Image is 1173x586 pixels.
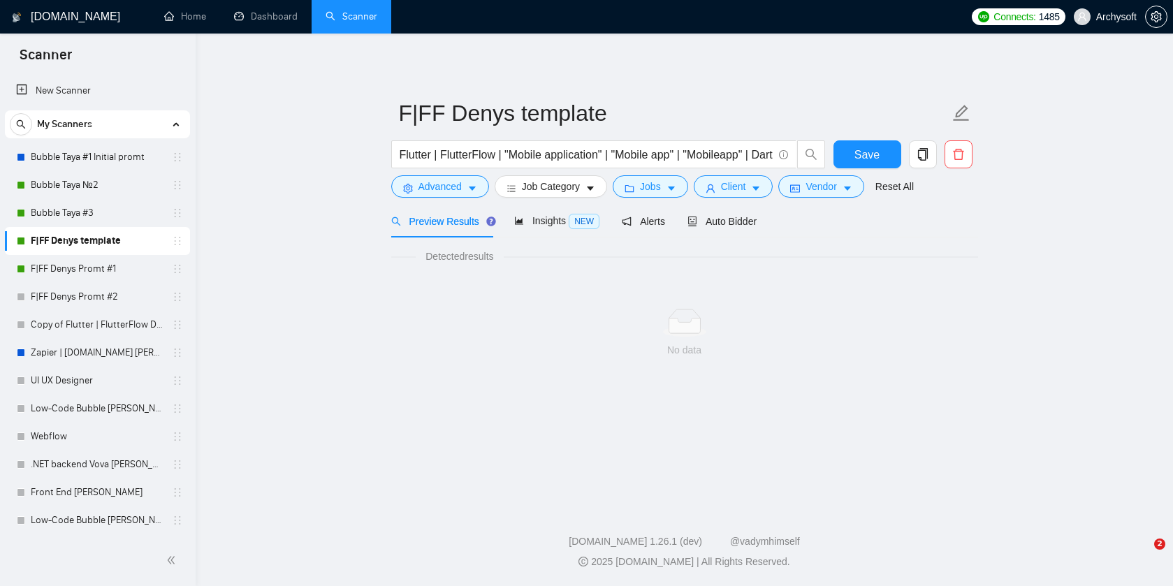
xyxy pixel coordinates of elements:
[172,431,183,442] span: holder
[843,183,852,193] span: caret-down
[31,143,163,171] a: Bubble Taya #1 Initial promt
[625,183,634,193] span: folder
[706,183,715,193] span: user
[790,183,800,193] span: idcard
[578,557,588,566] span: copyright
[910,148,936,161] span: copy
[514,215,599,226] span: Insights
[31,506,163,534] a: Low-Code Bubble [PERSON_NAME]
[391,216,492,227] span: Preview Results
[172,235,183,247] span: holder
[909,140,937,168] button: copy
[31,283,163,311] a: F|FF Denys Promt #2
[16,77,179,105] a: New Scanner
[166,553,180,567] span: double-left
[402,342,967,358] div: No data
[391,217,401,226] span: search
[12,6,22,29] img: logo
[172,207,183,219] span: holder
[687,216,757,227] span: Auto Bidder
[31,255,163,283] a: F|FF Denys Promt #1
[1039,9,1060,24] span: 1485
[399,96,949,131] input: Scanner name...
[613,175,688,198] button: folderJobscaret-down
[31,478,163,506] a: Front End [PERSON_NAME]
[172,152,183,163] span: holder
[507,183,516,193] span: bars
[945,140,972,168] button: delete
[666,183,676,193] span: caret-down
[522,179,580,194] span: Job Category
[1125,539,1159,572] iframe: Intercom live chat
[172,180,183,191] span: holder
[1154,539,1165,550] span: 2
[751,183,761,193] span: caret-down
[37,110,92,138] span: My Scanners
[485,215,497,228] div: Tooltip anchor
[798,148,824,161] span: search
[993,9,1035,24] span: Connects:
[172,375,183,386] span: holder
[31,227,163,255] a: F|FF Denys template
[391,175,489,198] button: settingAdvancedcaret-down
[585,183,595,193] span: caret-down
[833,140,901,168] button: Save
[5,77,190,105] li: New Scanner
[806,179,836,194] span: Vendor
[172,459,183,470] span: holder
[945,148,972,161] span: delete
[164,10,206,22] a: homeHome
[172,515,183,526] span: holder
[495,175,607,198] button: barsJob Categorycaret-down
[31,199,163,227] a: Bubble Taya #3
[172,487,183,498] span: holder
[514,216,524,226] span: area-chart
[8,45,83,74] span: Scanner
[172,263,183,274] span: holder
[1145,11,1167,22] a: setting
[1146,11,1167,22] span: setting
[172,403,183,414] span: holder
[875,179,914,194] a: Reset All
[10,119,31,129] span: search
[172,347,183,358] span: holder
[418,179,462,194] span: Advanced
[640,179,661,194] span: Jobs
[403,183,413,193] span: setting
[622,216,665,227] span: Alerts
[31,311,163,339] a: Copy of Flutter | FlutterFlow Denys (T,T,S) New promt
[978,11,989,22] img: upwork-logo.png
[326,10,377,22] a: searchScanner
[172,291,183,302] span: holder
[416,249,503,264] span: Detected results
[31,171,163,199] a: Bubble Taya №2
[207,555,1162,569] div: 2025 [DOMAIN_NAME] | All Rights Reserved.
[687,217,697,226] span: robot
[400,146,773,163] input: Search Freelance Jobs...
[779,150,788,159] span: info-circle
[234,10,298,22] a: dashboardDashboard
[10,113,32,135] button: search
[730,536,800,547] a: @vadymhimself
[31,367,163,395] a: UI UX Designer
[569,536,702,547] a: [DOMAIN_NAME] 1.26.1 (dev)
[31,339,163,367] a: Zapier | [DOMAIN_NAME] [PERSON_NAME]
[778,175,864,198] button: idcardVendorcaret-down
[952,104,970,122] span: edit
[622,217,632,226] span: notification
[797,140,825,168] button: search
[1145,6,1167,28] button: setting
[694,175,773,198] button: userClientcaret-down
[467,183,477,193] span: caret-down
[1077,12,1087,22] span: user
[854,146,880,163] span: Save
[172,319,183,330] span: holder
[31,534,163,562] a: Test React Native
[31,451,163,478] a: .NET backend Vova [PERSON_NAME]
[31,395,163,423] a: Low-Code Bubble [PERSON_NAME]
[569,214,599,229] span: NEW
[31,423,163,451] a: Webflow
[721,179,746,194] span: Client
